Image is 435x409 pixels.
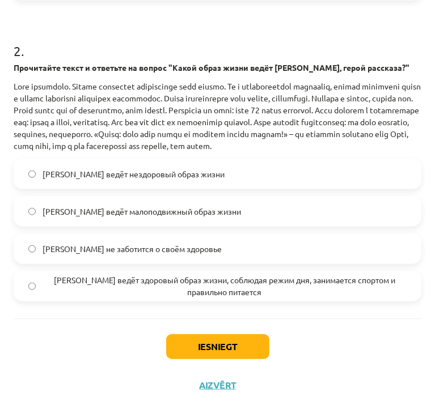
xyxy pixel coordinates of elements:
[196,380,239,391] button: Aizvērt
[14,62,409,73] strong: Прочитайте текст и ответьте на вопрос "Какой образ жизни ведёт [PERSON_NAME], герой рассказа?"
[43,168,225,180] span: [PERSON_NAME] ведёт нездоровый образ жизни
[43,243,222,255] span: [PERSON_NAME] не заботится о своём здоровье
[28,171,36,178] input: [PERSON_NAME] ведёт нездоровый образ жизни
[43,274,407,298] span: [PERSON_NAME] ведёт здоровый образ жизни, соблюдая режим дня, занимается спортом и правильно пита...
[43,206,241,218] span: [PERSON_NAME] ведёт малоподвижный образ жизни
[14,80,421,152] p: Lore ipsumdolo. Sitame consectet adipiscinge sedd eiusmo. Te i utlaboreetdol magnaaliq, enimad mi...
[28,245,36,253] input: [PERSON_NAME] не заботится о своём здоровье
[28,283,36,290] input: [PERSON_NAME] ведёт здоровый образ жизни, соблюдая режим дня, занимается спортом и правильно пита...
[14,23,421,58] h1: 2 .
[166,334,269,359] button: Iesniegt
[28,208,36,215] input: [PERSON_NAME] ведёт малоподвижный образ жизни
